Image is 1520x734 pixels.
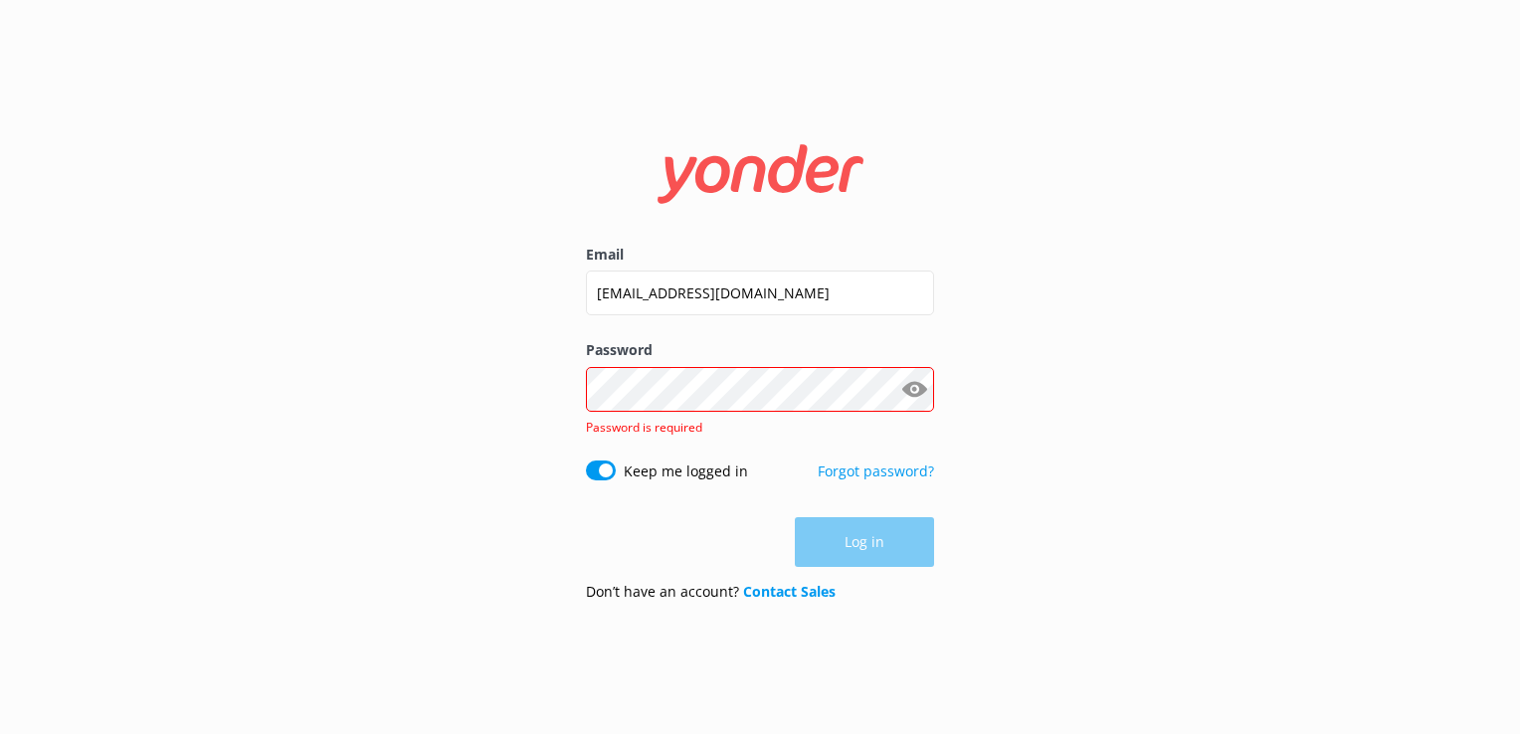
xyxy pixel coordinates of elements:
[586,339,934,361] label: Password
[624,460,748,482] label: Keep me logged in
[586,271,934,315] input: user@emailaddress.com
[818,461,934,480] a: Forgot password?
[586,244,934,266] label: Email
[743,582,836,601] a: Contact Sales
[894,369,934,409] button: Show password
[586,581,836,603] p: Don’t have an account?
[586,419,702,436] span: Password is required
